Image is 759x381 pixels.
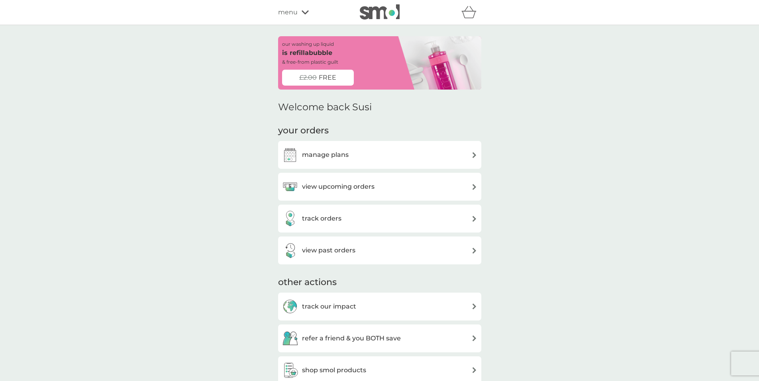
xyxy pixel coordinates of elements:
h3: view upcoming orders [302,182,375,192]
h3: manage plans [302,150,349,160]
h3: track our impact [302,301,356,312]
img: arrow right [471,152,477,158]
img: arrow right [471,335,477,341]
p: is refillabubble [282,48,332,58]
h3: refer a friend & you BOTH save [302,333,401,344]
span: £2.00 [299,72,317,83]
img: smol [360,4,400,20]
img: arrow right [471,367,477,373]
span: FREE [319,72,336,83]
img: arrow right [471,216,477,222]
img: arrow right [471,303,477,309]
img: arrow right [471,184,477,190]
p: our washing up liquid [282,40,334,48]
img: arrow right [471,248,477,254]
h3: other actions [278,276,337,289]
h3: track orders [302,213,341,224]
h2: Welcome back Susi [278,102,372,113]
h3: view past orders [302,245,355,256]
div: basket [461,4,481,20]
h3: shop smol products [302,365,366,375]
p: & free-from plastic guilt [282,58,338,66]
span: menu [278,7,298,18]
h3: your orders [278,125,329,137]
